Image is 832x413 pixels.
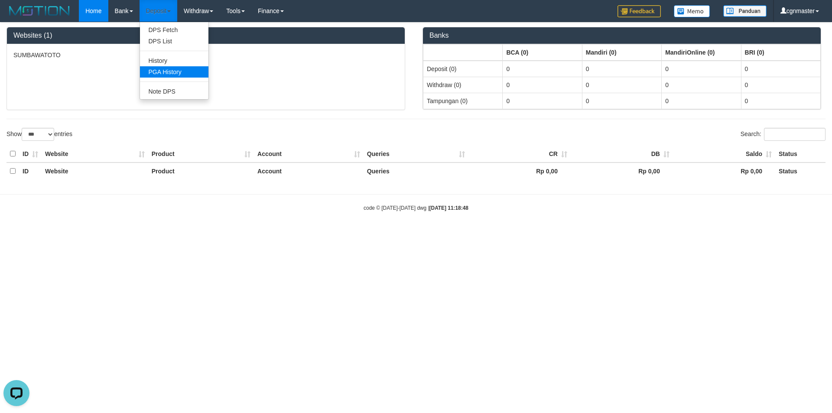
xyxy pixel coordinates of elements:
th: CR [468,146,571,163]
td: 0 [503,61,582,77]
small: code © [DATE]-[DATE] dwg | [364,205,468,211]
th: Saldo [673,146,775,163]
th: ID [19,146,42,163]
label: Search: [741,128,825,141]
td: Tampungan (0) [423,93,503,109]
th: DB [571,146,673,163]
th: Group: activate to sort column ascending [741,44,820,61]
th: Product [148,146,254,163]
td: Withdraw (0) [423,77,503,93]
th: Group: activate to sort column ascending [582,44,661,61]
td: 0 [741,93,820,109]
th: Rp 0,00 [673,163,775,179]
select: Showentries [22,128,54,141]
img: panduan.png [723,5,767,17]
td: 0 [503,93,582,109]
td: 0 [582,93,661,109]
td: 0 [582,77,661,93]
td: Deposit (0) [423,61,503,77]
a: DPS Fetch [140,24,208,36]
th: Rp 0,00 [571,163,673,179]
input: Search: [764,128,825,141]
td: 0 [582,61,661,77]
h3: Banks [429,32,814,39]
th: Status [775,146,825,163]
th: Website [42,146,148,163]
td: 0 [741,61,820,77]
h3: Websites (1) [13,32,398,39]
td: 0 [662,93,741,109]
th: Website [42,163,148,179]
th: Queries [364,146,468,163]
th: Product [148,163,254,179]
td: 0 [662,77,741,93]
th: Group: activate to sort column ascending [662,44,741,61]
td: 0 [741,77,820,93]
p: SUMBAWATOTO [13,51,398,59]
button: Open LiveChat chat widget [3,3,29,29]
th: Queries [364,163,468,179]
a: History [140,55,208,66]
strong: [DATE] 11:18:48 [429,205,468,211]
img: MOTION_logo.png [6,4,72,17]
td: 0 [662,61,741,77]
th: Account [254,163,364,179]
th: ID [19,163,42,179]
td: 0 [503,77,582,93]
th: Rp 0,00 [468,163,571,179]
a: Note DPS [140,86,208,97]
label: Show entries [6,128,72,141]
th: Status [775,163,825,179]
th: Group: activate to sort column ascending [503,44,582,61]
img: Feedback.jpg [617,5,661,17]
img: Button%20Memo.svg [674,5,710,17]
a: DPS List [140,36,208,47]
th: Account [254,146,364,163]
th: Group: activate to sort column ascending [423,44,503,61]
a: PGA History [140,66,208,78]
